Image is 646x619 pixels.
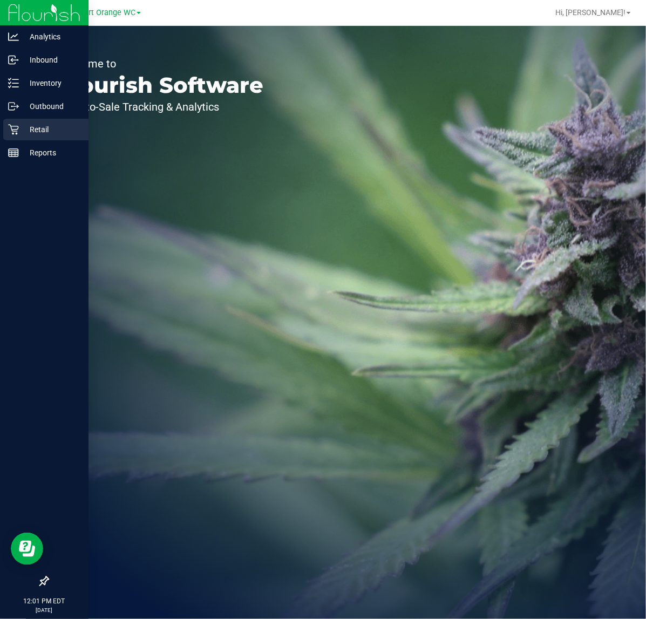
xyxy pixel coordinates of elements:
p: Flourish Software [58,74,263,96]
p: Reports [19,146,84,159]
inline-svg: Reports [8,147,19,158]
inline-svg: Inventory [8,78,19,89]
inline-svg: Outbound [8,101,19,112]
iframe: Resource center [11,533,43,565]
p: Welcome to [58,58,263,69]
inline-svg: Retail [8,124,19,135]
p: Seed-to-Sale Tracking & Analytics [58,101,263,112]
inline-svg: Analytics [8,31,19,42]
p: Retail [19,123,84,136]
p: 12:01 PM EDT [5,596,84,606]
p: Outbound [19,100,84,113]
span: Hi, [PERSON_NAME]! [555,8,625,17]
p: Inbound [19,53,84,66]
p: [DATE] [5,606,84,614]
p: Inventory [19,77,84,90]
p: Analytics [19,30,84,43]
inline-svg: Inbound [8,55,19,65]
span: Port Orange WC [79,8,135,17]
